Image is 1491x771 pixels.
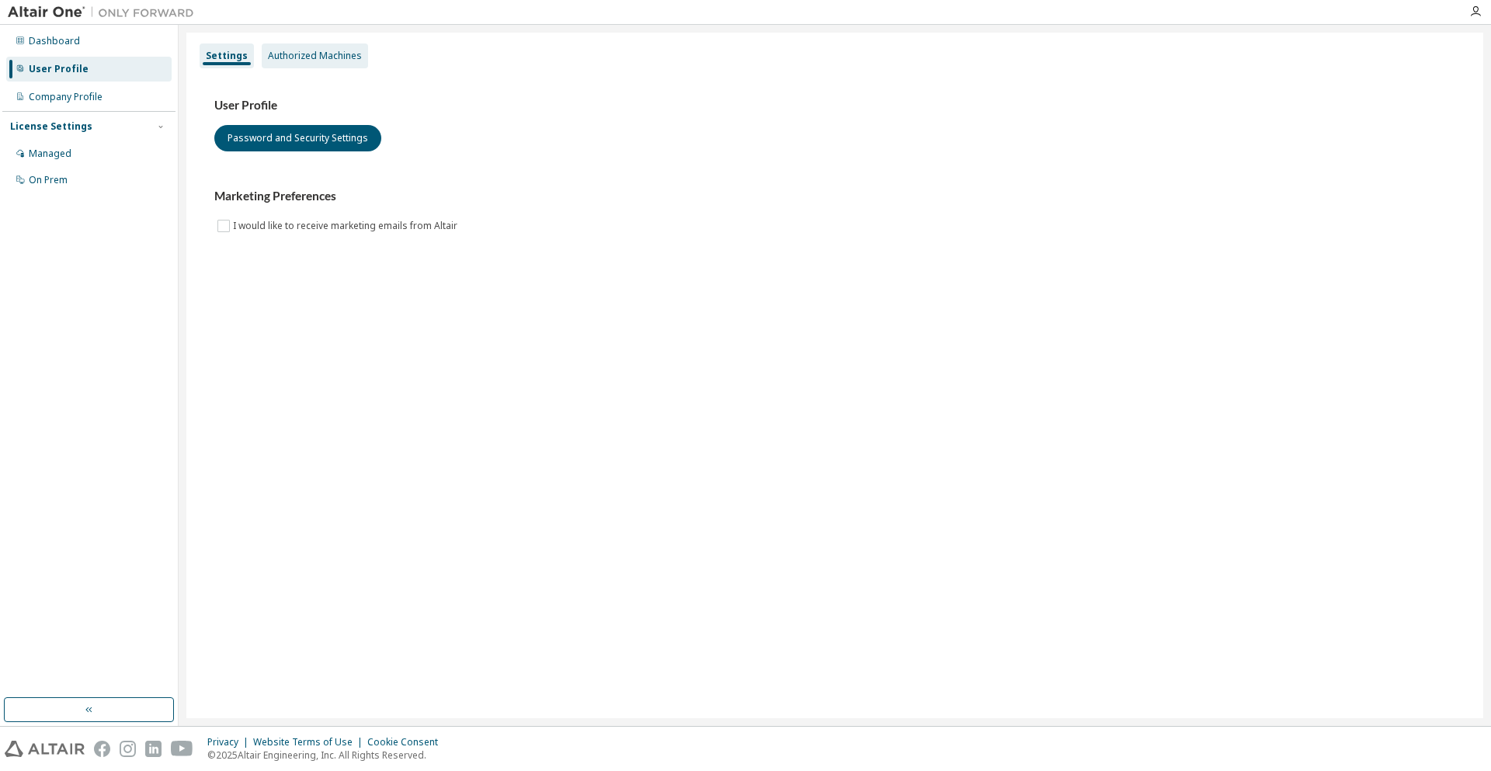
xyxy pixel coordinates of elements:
div: License Settings [10,120,92,133]
img: facebook.svg [94,741,110,757]
div: Company Profile [29,91,103,103]
button: Password and Security Settings [214,125,381,151]
div: Website Terms of Use [253,736,367,748]
div: Privacy [207,736,253,748]
label: I would like to receive marketing emails from Altair [233,217,461,235]
div: Cookie Consent [367,736,447,748]
img: linkedin.svg [145,741,162,757]
div: Authorized Machines [268,50,362,62]
div: Managed [29,148,71,160]
img: instagram.svg [120,741,136,757]
img: altair_logo.svg [5,741,85,757]
h3: User Profile [214,98,1455,113]
img: Altair One [8,5,202,20]
div: Settings [206,50,248,62]
div: On Prem [29,174,68,186]
div: User Profile [29,63,89,75]
h3: Marketing Preferences [214,189,1455,204]
p: © 2025 Altair Engineering, Inc. All Rights Reserved. [207,748,447,762]
img: youtube.svg [171,741,193,757]
div: Dashboard [29,35,80,47]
